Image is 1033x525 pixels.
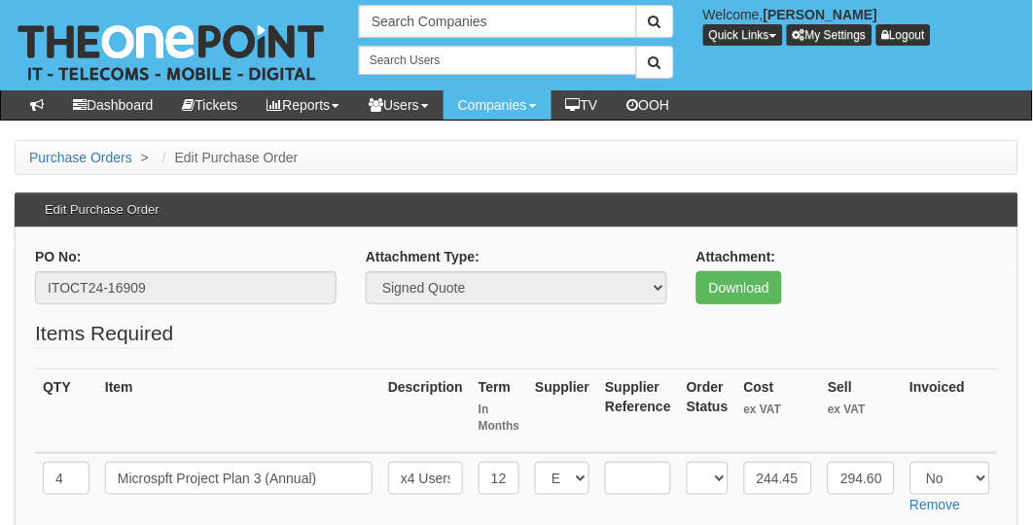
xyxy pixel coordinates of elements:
[527,369,597,454] th: Supplier
[787,24,873,46] a: My Settings
[876,24,932,46] a: Logout
[158,148,299,167] li: Edit Purchase Order
[35,193,169,227] h3: Edit Purchase Order
[703,24,783,46] button: Quick Links
[696,271,782,304] a: Download
[252,90,354,120] a: Reports
[736,369,821,454] th: Cost
[366,247,480,266] label: Attachment Type:
[910,497,961,512] a: Remove
[29,150,132,165] a: Purchase Orders
[744,402,813,418] small: ex VAT
[359,5,637,38] input: Search Companies
[552,90,613,120] a: TV
[58,90,168,120] a: Dashboard
[136,150,154,165] span: >
[828,402,894,418] small: ex VAT
[696,247,776,266] label: Attachment:
[380,369,471,454] th: Description
[689,5,1033,46] div: Welcome,
[97,369,380,454] th: Item
[471,369,527,454] th: Term
[35,369,97,454] th: QTY
[679,369,736,454] th: Order Status
[168,90,253,120] a: Tickets
[35,319,173,349] legend: Items Required
[597,369,679,454] th: Supplier Reference
[764,7,877,22] b: [PERSON_NAME]
[820,369,902,454] th: Sell
[354,90,444,120] a: Users
[35,247,81,266] label: PO No:
[479,402,519,435] small: In Months
[359,46,637,75] input: Search Users
[444,90,552,120] a: Companies
[613,90,685,120] a: OOH
[903,369,998,454] th: Invoiced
